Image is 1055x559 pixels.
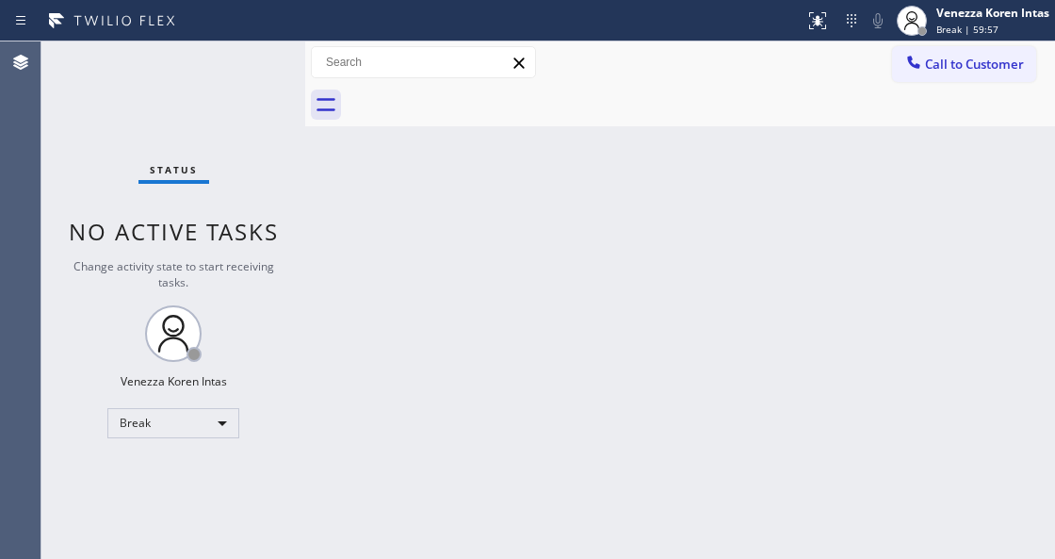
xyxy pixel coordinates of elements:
span: Status [150,163,198,176]
input: Search [312,47,535,77]
button: Call to Customer [892,46,1036,82]
span: Break | 59:57 [936,23,998,36]
span: No active tasks [69,216,279,247]
span: Call to Customer [925,56,1024,73]
div: Break [107,408,239,438]
div: Venezza Koren Intas [936,5,1049,21]
span: Change activity state to start receiving tasks. [73,258,274,290]
div: Venezza Koren Intas [121,373,227,389]
button: Mute [865,8,891,34]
